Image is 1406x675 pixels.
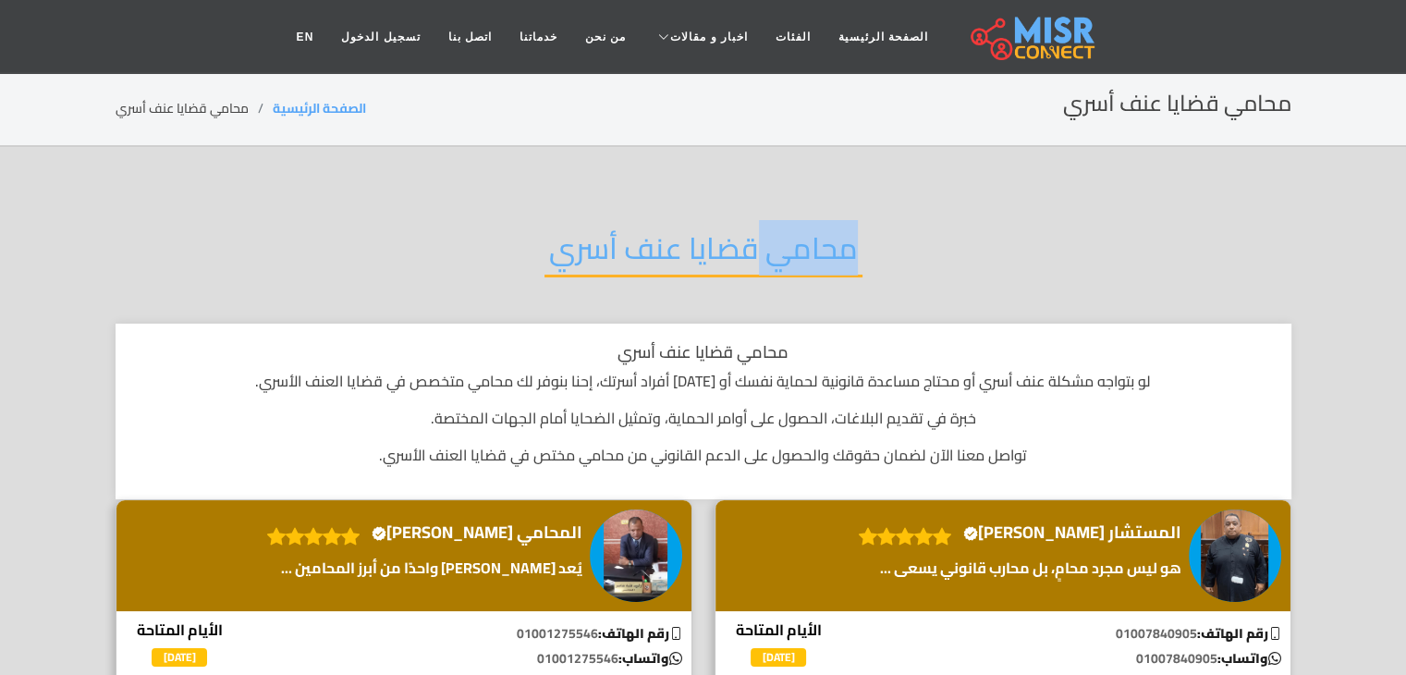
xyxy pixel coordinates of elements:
[571,19,640,55] a: من نحن
[762,19,825,55] a: الفئات
[283,19,328,55] a: EN
[134,444,1273,466] p: تواصل معنا الآن لضمان حقوقك والحصول على الدعم القانوني من محامي مختص في قضايا العنف الأسري.
[152,648,207,667] span: [DATE]
[971,14,1094,60] img: main.misr_connect
[618,646,682,670] b: واتساب:
[963,526,978,541] svg: Verified account
[1063,91,1291,117] h2: محامي قضايا عنف أسري
[265,624,691,644] p: 01001275546
[590,509,682,602] img: المحامي وليد طه
[1197,621,1281,645] b: رقم الهاتف:
[670,29,748,45] span: اخبار و مقالات
[850,557,1186,579] a: هو ليس مجرد محامٍ، بل محارب قانوني يسعى ...
[963,522,1181,543] h4: المستشار [PERSON_NAME]
[369,519,587,546] a: المحامي [PERSON_NAME]
[372,522,582,543] h4: المحامي [PERSON_NAME]
[273,96,366,120] a: الصفحة الرئيسية
[825,19,942,55] a: الصفحة الرئيسية
[434,19,506,55] a: اتصل بنا
[134,370,1273,392] p: لو بتواجه مشكلة عنف أسري أو محتاج مساعدة قانونية لحماية نفسك أو [DATE] أفراد أسرتك، إحنا بنوفر لك...
[960,519,1186,546] a: المستشار [PERSON_NAME]
[134,407,1273,429] p: خبرة في تقديم البلاغات، الحصول على أوامر الحماية، وتمثيل الضحايا أمام الجهات المختصة.
[506,19,571,55] a: خدماتنا
[598,621,682,645] b: رقم الهاتف:
[134,342,1273,362] h1: محامي قضايا عنف أسري
[258,557,587,579] a: يُعد [PERSON_NAME] واحدًا من أبرز المحامين ...
[751,648,806,667] span: [DATE]
[544,230,862,277] h2: محامي قضايا عنف أسري
[864,624,1290,644] p: 01007840905
[372,526,386,541] svg: Verified account
[1189,509,1281,602] img: المستشار مصطفى المغربي
[1217,646,1281,670] b: واتساب:
[640,19,762,55] a: اخبار و مقالات
[327,19,434,55] a: تسجيل الدخول
[265,649,691,669] p: 01001275546
[864,649,1290,669] p: 01007840905
[116,99,273,118] li: محامي قضايا عنف أسري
